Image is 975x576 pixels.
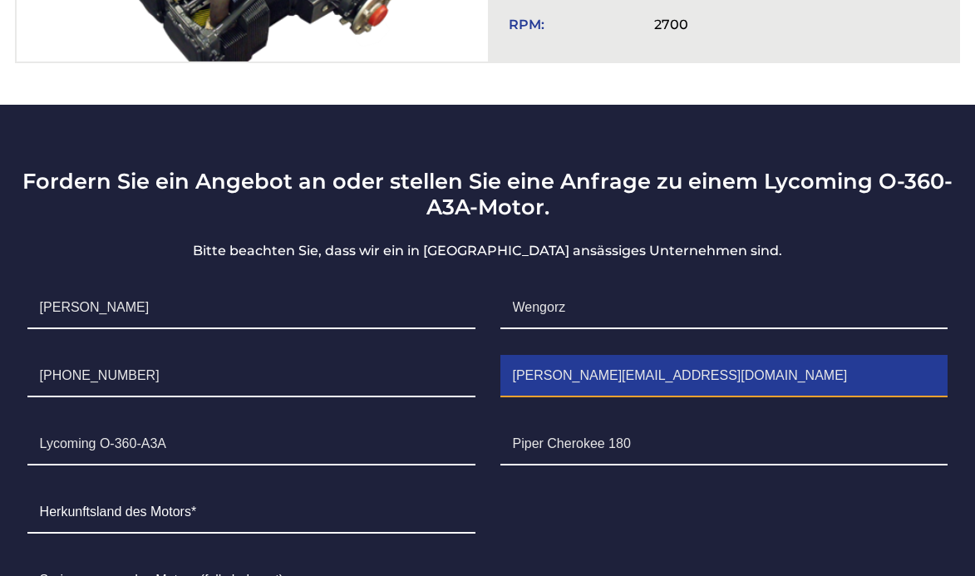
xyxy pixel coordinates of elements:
td: RPM: [500,8,646,41]
input: Flugzeuge [500,424,948,465]
input: Email* [500,356,948,397]
input: Familien-oder Nachname* [500,288,948,329]
td: 2700 [646,8,892,41]
input: Telefon [27,356,475,397]
input: Vorname * [27,288,475,329]
p: Bitte beachten Sie, dass wir ein in [GEOGRAPHIC_DATA] ansässiges Unternehmen sind. [15,241,961,261]
h3: Fordern Sie ein Angebot an oder stellen Sie eine Anfrage zu einem Lycoming O-360-A3A-Motor. [15,168,961,219]
input: Herkunftsland des Motors* [27,492,475,534]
